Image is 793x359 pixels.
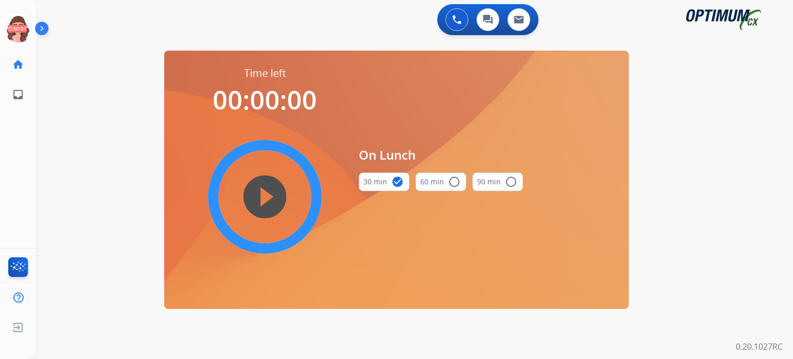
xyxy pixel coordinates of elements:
span: Time left [244,66,286,81]
span: On Lunch [359,146,523,164]
mat-icon: radio_button_unchecked [448,176,461,188]
mat-icon: inbox [12,88,24,101]
mat-icon: radio_button_unchecked [505,176,517,188]
mat-icon: play_circle_filled [259,191,271,203]
button: 30 min [359,173,409,191]
button: 60 min [416,173,466,191]
span: 00:00:00 [213,82,317,117]
mat-icon: check_circle [391,176,404,188]
mat-icon: home [12,58,24,71]
button: 90 min [472,173,523,191]
p: 0.20.1027RC [736,340,783,353]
